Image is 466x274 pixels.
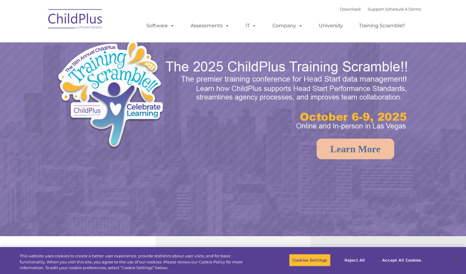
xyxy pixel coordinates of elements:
[20,253,256,271] div: This website uses cookies to create a better user experience, provide statistics about user visit...
[385,7,421,12] a: Schedule A Demo
[266,20,309,32] a: Company
[379,254,424,266] button: Accept All Cookies
[289,254,331,266] button: Cookies Settings
[45,5,106,35] img: ChildPlus by Procare Solutions
[317,139,394,159] a: Learn More
[340,7,361,12] a: Download
[140,20,181,32] a: Software
[340,7,421,12] font: |
[450,253,463,267] button: Close
[239,20,262,32] a: IT
[368,7,384,12] a: Support
[336,254,374,266] button: Reject All
[185,20,235,32] a: Assessments
[313,20,349,32] a: University
[353,20,411,32] a: Training Scramble!!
